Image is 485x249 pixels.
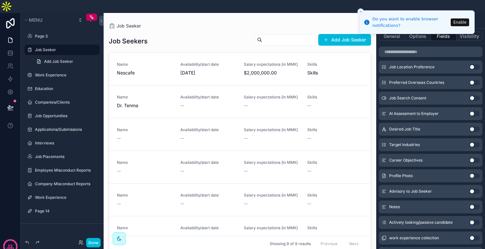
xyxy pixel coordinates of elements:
[389,111,439,116] span: AI Assessment to Employer
[457,32,482,41] button: Visibility
[389,64,434,70] span: Job Location Preference
[35,181,96,187] label: Company Misconduct Reports
[29,17,42,23] span: Menu
[379,32,405,41] button: General
[451,18,469,26] button: Enable
[405,32,431,41] button: Options
[389,220,453,225] span: Actively looking/passive candidate
[35,168,96,173] label: Employee Misconduct Reports
[389,127,420,132] span: Desired Job Title
[35,127,96,132] label: Applications/Submissions
[35,100,96,105] label: Companies/Clients
[372,16,449,28] div: Do you want to enable browser notifications?
[270,241,311,246] span: Showing 9 of 9 results
[389,235,439,241] span: work experience collection
[35,47,96,52] label: Job Seeker
[389,173,413,178] span: Profile Photo
[389,189,432,194] span: Advisory to Job Seeker
[389,96,426,101] span: Job Search Consent
[357,8,364,15] button: Close toast
[32,56,100,67] a: Add Job Seeker
[389,80,444,85] span: Preferred Overseas Countries
[35,73,96,78] label: Work Experience
[389,204,400,209] span: Notes
[35,34,96,39] label: Page 3
[23,16,74,25] button: Menu
[35,209,96,214] label: Page 14
[389,158,423,163] span: Career Objectives
[389,142,420,147] span: Target Industries
[86,238,101,247] button: Done
[35,141,96,146] label: Interviews
[44,59,73,64] span: Add Job Seeker
[35,86,96,91] label: Education
[431,32,457,41] button: Fields
[35,113,96,119] label: Job Opportunities
[35,195,96,200] label: Work Experience
[35,154,96,159] label: Job Placements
